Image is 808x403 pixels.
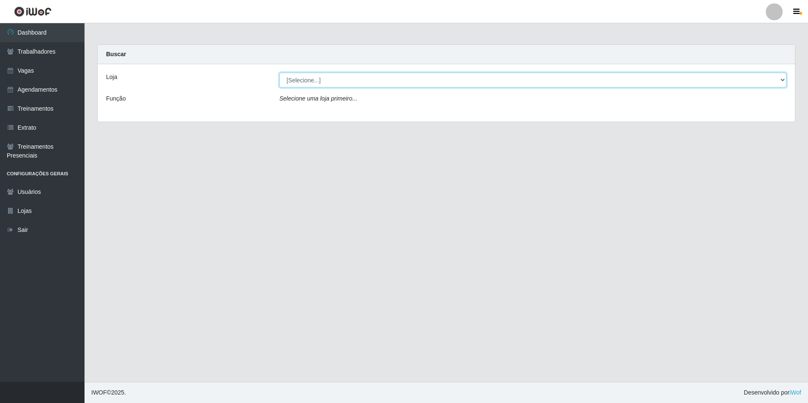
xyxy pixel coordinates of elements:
[14,6,52,17] img: CoreUI Logo
[744,388,801,397] span: Desenvolvido por
[106,94,126,103] label: Função
[106,73,117,82] label: Loja
[279,95,357,102] i: Selecione uma loja primeiro...
[789,389,801,396] a: iWof
[91,389,107,396] span: IWOF
[106,51,126,57] strong: Buscar
[91,388,126,397] span: © 2025 .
